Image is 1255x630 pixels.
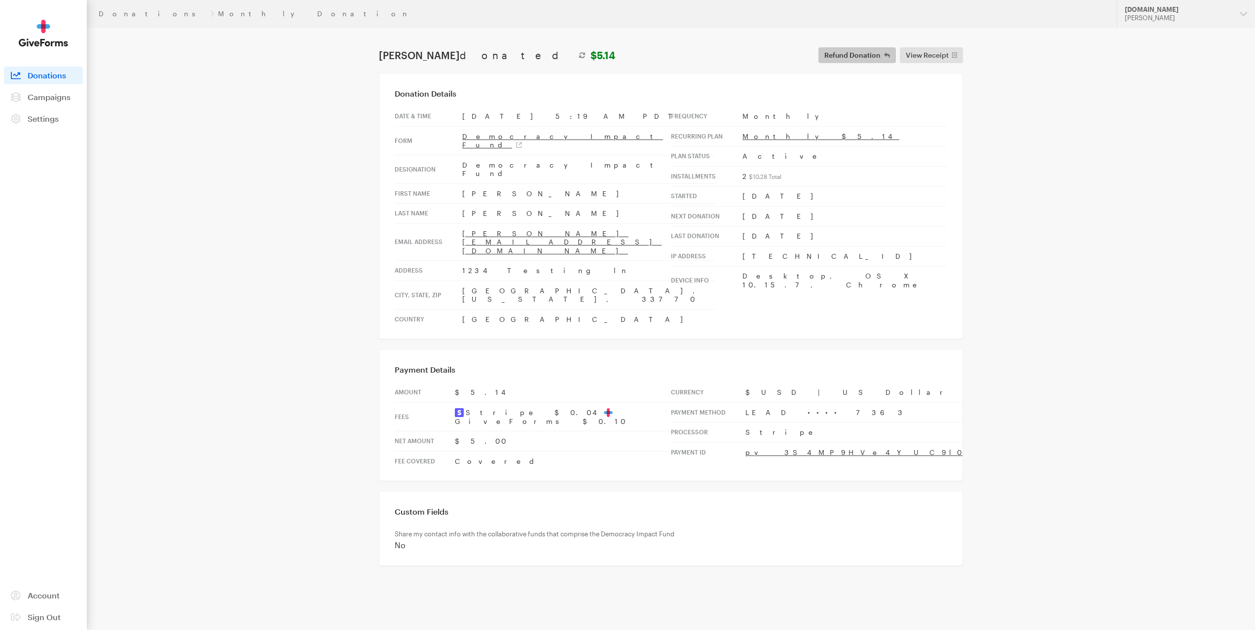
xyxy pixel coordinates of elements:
[395,402,455,431] th: Fees
[742,206,947,226] td: [DATE]
[745,448,1066,456] a: py_3S4MP9HVe4YUC9l01Ytq16aM
[742,166,947,186] td: 2
[395,89,947,99] h3: Donation Details
[395,261,462,281] th: Address
[395,507,947,517] h3: Custom Fields
[395,431,455,452] th: Net Amount
[99,10,206,18] a: Donations
[742,106,947,126] td: Monthly
[745,383,1066,402] td: $USD | US Dollar
[4,587,83,604] a: Account
[506,179,749,190] p: Dear [PERSON_NAME],
[742,246,947,266] td: [TECHNICAL_ID]
[506,483,749,493] p: [PERSON_NAME] and the JustFund Team
[462,106,715,126] td: [DATE] 5:19 AM PDT
[395,451,455,471] th: Fee Covered
[604,408,613,417] img: favicon-aeed1a25926f1876c519c09abb28a859d2c37b09480cd79f99d23ee3a2171d47.svg
[506,472,749,483] p: Warmly,
[506,309,749,418] p: Your donation will be processed monthly as a ACH Bank Transfer payment. [DOMAIN_NAME] is a tax-ex...
[671,383,745,402] th: Currency
[462,280,715,309] td: [GEOGRAPHIC_DATA], [US_STATE], 33770
[455,451,671,471] td: Covered
[742,186,947,207] td: [DATE]
[4,88,83,106] a: Campaigns
[671,266,742,295] th: Device info
[742,226,947,246] td: [DATE]
[575,46,680,95] img: JustFund_Full_Logo_Dark.png
[28,70,66,80] span: Donations
[19,20,68,47] img: GiveForms
[395,183,462,204] th: First Name
[568,515,687,543] a: Make a New Donation
[506,201,749,222] p: I want to personally thank you for your generous recurring monthly contribution of $5.14 to [DOMA...
[462,183,715,204] td: [PERSON_NAME]
[1125,5,1232,14] div: [DOMAIN_NAME]
[582,581,679,589] td: Your gift receipt is attached
[455,402,671,431] td: Stripe $0.04 GiveForms $0.10
[395,530,947,538] p: Share my contact info with the collaborative funds that comprise the Democracy Impact Fund
[395,365,947,375] h3: Payment Details
[480,130,775,179] td: Your Generous Gift Benefits JustFund's Democracy Impact Fund
[395,309,462,329] th: Country
[671,106,742,126] th: Frequency
[455,408,464,417] img: stripe2-5d9aec7fb46365e6c7974577a8dae7ee9b23322d394d28ba5d52000e5e5e0903.svg
[671,166,742,186] th: Installments
[742,132,899,140] a: Monthly $5.14
[745,402,1066,422] td: LEAD •••• 7363
[395,204,462,224] th: Last Name
[671,246,742,266] th: IP address
[28,591,60,600] span: Account
[906,49,949,61] span: View Receipt
[745,422,1066,443] td: Stripe
[671,186,742,207] th: Started
[671,206,742,226] th: Next donation
[455,431,671,452] td: $5.00
[28,114,59,123] span: Settings
[462,229,662,255] a: [PERSON_NAME][EMAIL_ADDRESS][DOMAIN_NAME]
[818,47,896,63] button: Refund Donation
[742,266,947,295] td: Desktop, OS X 10.15.7, Chrome
[395,383,455,402] th: Amount
[671,402,745,422] th: Payment Method
[462,155,715,183] td: Democracy Impact Fund
[671,422,745,443] th: Processor
[455,383,671,402] td: $5.14
[591,49,615,61] strong: $5.14
[395,155,462,183] th: Designation
[749,173,781,180] sub: $10.28 Total
[462,309,715,329] td: [GEOGRAPHIC_DATA]
[506,233,749,298] p: JustFund’s Democracy Impact Fund streamlines your ability to get resources to communities doing c...
[462,261,715,281] td: 1234 Testing ln
[395,106,462,126] th: Date & time
[462,204,715,224] td: [PERSON_NAME]
[395,540,947,551] p: No
[28,612,61,622] span: Sign Out
[671,226,742,246] th: Last donation
[379,49,615,61] h1: [PERSON_NAME]
[395,126,462,155] th: Form
[460,49,574,61] span: donated
[900,47,963,63] a: View Receipt
[1125,14,1232,22] div: [PERSON_NAME]
[395,280,462,309] th: City, state, zip
[742,146,947,167] td: Active
[671,442,745,462] th: Payment Id
[671,126,742,146] th: Recurring Plan
[462,132,663,149] a: Democracy Impact Fund
[671,146,742,167] th: Plan Status
[395,223,462,261] th: Email address
[28,92,71,102] span: Campaigns
[824,49,881,61] span: Refund Donation
[506,428,749,461] p: Thank you again for pooling your resources with others to make your giving more impactful. We’re ...
[4,608,83,626] a: Sign Out
[4,67,83,84] a: Donations
[4,110,83,128] a: Settings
